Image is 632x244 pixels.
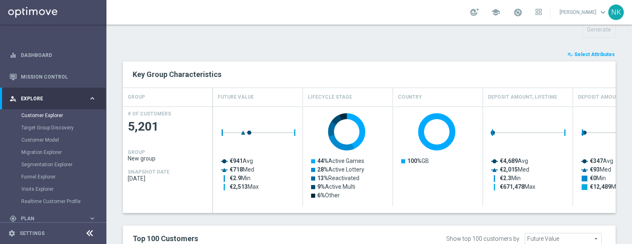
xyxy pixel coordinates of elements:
tspan: 28% [317,166,328,173]
tspan: €718 [230,166,243,173]
a: Mission Control [21,66,96,88]
tspan: €941 [230,158,243,164]
text: Reactivated [317,175,359,181]
text: Max [590,183,622,190]
span: 5,201 [128,119,208,135]
i: keyboard_arrow_right [88,215,96,222]
a: Dashboard [21,44,96,66]
div: Press SPACE to select this row. [123,106,213,207]
text: Min [500,175,521,181]
text: Min [230,175,251,181]
h4: # OF CUSTOMERS [128,111,171,117]
i: playlist_add_check [567,52,573,57]
a: Realtime Customer Profile [21,198,85,205]
div: Customer Explorer [21,109,106,122]
tspan: 6% [317,192,325,199]
span: New group [128,155,208,162]
text: Avg [590,158,613,164]
text: Med [500,166,529,173]
span: 2025-09-01 [128,175,208,182]
tspan: €2.3 [500,175,511,181]
h4: GROUP [128,149,145,155]
text: GB [407,158,429,164]
div: Target Group Discovery [21,122,106,134]
button: Mission Control [9,74,97,80]
h4: GROUP [128,90,145,104]
span: Plan [21,216,88,221]
tspan: €2.9 [230,175,241,181]
a: Funnel Explorer [21,174,85,180]
tspan: €671,478 [500,183,524,190]
tspan: €0 [590,175,596,181]
text: Avg [230,158,253,164]
text: Med [230,166,254,173]
div: Migration Explorer [21,146,106,158]
div: Funnel Explorer [21,171,106,183]
text: Active Multi [317,183,355,190]
tspan: 9% [317,183,325,190]
a: Customer Explorer [21,112,85,119]
span: Select Attributes [574,52,615,57]
a: Migration Explorer [21,149,85,156]
a: Settings [20,231,45,236]
button: playlist_add_check Select Attributes [567,50,616,59]
div: Dashboard [9,44,96,66]
a: [PERSON_NAME]keyboard_arrow_down [559,6,608,18]
text: Avg [500,158,528,164]
h4: SNAPSHOT DATE [128,169,169,175]
span: Explore [21,96,88,101]
h4: Lifecycle Stage [308,90,352,104]
tspan: €12,489 [590,183,611,190]
text: Active Lottery [317,166,364,173]
div: Mission Control [9,66,96,88]
span: school [491,8,500,17]
button: gps_fixed Plan keyboard_arrow_right [9,215,97,222]
text: Other [317,192,340,199]
tspan: 44% [317,158,328,164]
h4: Future Value [218,90,254,104]
a: Visits Explorer [21,186,85,192]
div: NK [608,5,624,20]
button: Generate [582,22,616,38]
h2: Key Group Characteristics [133,70,606,79]
tspan: €93 [590,166,600,173]
text: Med [590,166,611,173]
h4: Deposit Amount, Lifetime [488,90,557,104]
tspan: €2,015 [500,166,518,173]
div: Segmentation Explorer [21,158,106,171]
tspan: €4,689 [500,158,518,164]
a: Target Group Discovery [21,124,85,131]
div: Show top 100 customers by [446,235,519,242]
h4: Country [398,90,422,104]
text: Max [500,183,535,190]
text: Max [230,183,259,190]
div: Plan [9,215,88,222]
div: Visits Explorer [21,183,106,195]
span: keyboard_arrow_down [598,8,607,17]
a: Segmentation Explorer [21,161,85,168]
text: Min [590,175,606,181]
i: person_search [9,95,17,102]
div: Explore [9,95,88,102]
div: Customer Model [21,134,106,146]
i: keyboard_arrow_right [88,95,96,102]
tspan: €2,513 [230,183,248,190]
tspan: 13% [317,175,328,181]
text: Active Games [317,158,364,164]
a: Customer Model [21,137,85,143]
div: Realtime Customer Profile [21,195,106,208]
i: settings [8,230,16,237]
i: gps_fixed [9,215,17,222]
tspan: 100% [407,158,422,164]
button: equalizer Dashboard [9,52,97,59]
tspan: €347 [590,158,603,164]
h2: Top 100 Customers [133,234,404,244]
button: person_search Explore keyboard_arrow_right [9,95,97,102]
i: equalizer [9,52,17,59]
